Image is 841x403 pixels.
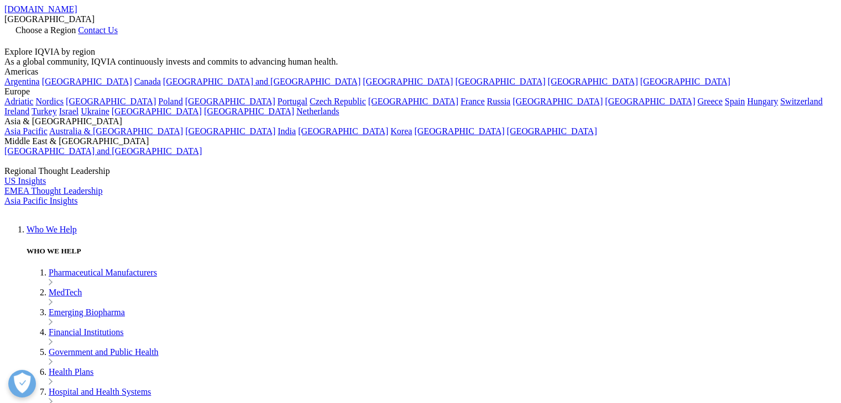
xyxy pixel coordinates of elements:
a: [GEOGRAPHIC_DATA] [368,97,458,106]
a: [GEOGRAPHIC_DATA] and [GEOGRAPHIC_DATA] [163,77,361,86]
a: Pharmaceutical Manufacturers [49,268,157,277]
a: [GEOGRAPHIC_DATA] [605,97,695,106]
a: Netherlands [296,107,339,116]
a: [GEOGRAPHIC_DATA] [363,77,453,86]
a: [GEOGRAPHIC_DATA] and [GEOGRAPHIC_DATA] [4,146,202,156]
a: Turkey [32,107,57,116]
a: Adriatic [4,97,33,106]
a: [GEOGRAPHIC_DATA] [455,77,545,86]
div: [GEOGRAPHIC_DATA] [4,14,837,24]
a: Spain [725,97,745,106]
a: Asia Pacific Insights [4,196,77,205]
a: [GEOGRAPHIC_DATA] [185,97,275,106]
a: Hospital and Health Systems [49,387,151,396]
a: Hungary [747,97,778,106]
a: [GEOGRAPHIC_DATA] [66,97,156,106]
a: [GEOGRAPHIC_DATA] [112,107,202,116]
a: Health Plans [49,367,93,377]
a: Portugal [278,97,307,106]
a: US Insights [4,176,46,185]
button: Abrir preferencias [8,370,36,397]
a: [GEOGRAPHIC_DATA] [513,97,603,106]
div: Regional Thought Leadership [4,166,837,176]
a: Canada [134,77,161,86]
a: [GEOGRAPHIC_DATA] [507,126,597,136]
a: Government and Public Health [49,347,159,357]
a: Switzerland [780,97,822,106]
a: Greece [697,97,722,106]
a: Emerging Biopharma [49,307,125,317]
a: [GEOGRAPHIC_DATA] [298,126,388,136]
a: [GEOGRAPHIC_DATA] [548,77,638,86]
div: Europe [4,87,837,97]
a: India [278,126,296,136]
a: Korea [390,126,412,136]
a: Russia [487,97,511,106]
div: As a global community, IQVIA continuously invests and commits to advancing human health. [4,57,837,67]
div: Middle East & [GEOGRAPHIC_DATA] [4,136,837,146]
div: Americas [4,67,837,77]
a: Ukraine [81,107,109,116]
span: Choose a Region [15,25,76,35]
a: [GEOGRAPHIC_DATA] [414,126,504,136]
h5: WHO WE HELP [27,247,837,256]
div: Asia & [GEOGRAPHIC_DATA] [4,116,837,126]
a: Who We Help [27,225,77,234]
a: Ireland [4,107,29,116]
a: France [461,97,485,106]
div: Explore IQVIA by region [4,47,837,57]
a: Australia & [GEOGRAPHIC_DATA] [49,126,183,136]
a: [DOMAIN_NAME] [4,4,77,14]
a: Argentina [4,77,40,86]
a: [GEOGRAPHIC_DATA] [204,107,294,116]
a: [GEOGRAPHIC_DATA] [42,77,132,86]
a: Nordics [35,97,64,106]
a: Financial Institutions [49,327,124,337]
a: Israel [59,107,79,116]
a: [GEOGRAPHIC_DATA] [185,126,275,136]
a: Czech Republic [310,97,366,106]
a: [GEOGRAPHIC_DATA] [640,77,730,86]
a: EMEA Thought Leadership [4,186,102,195]
a: Poland [158,97,182,106]
a: Contact Us [78,25,118,35]
a: MedTech [49,288,82,297]
a: Asia Pacific [4,126,48,136]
